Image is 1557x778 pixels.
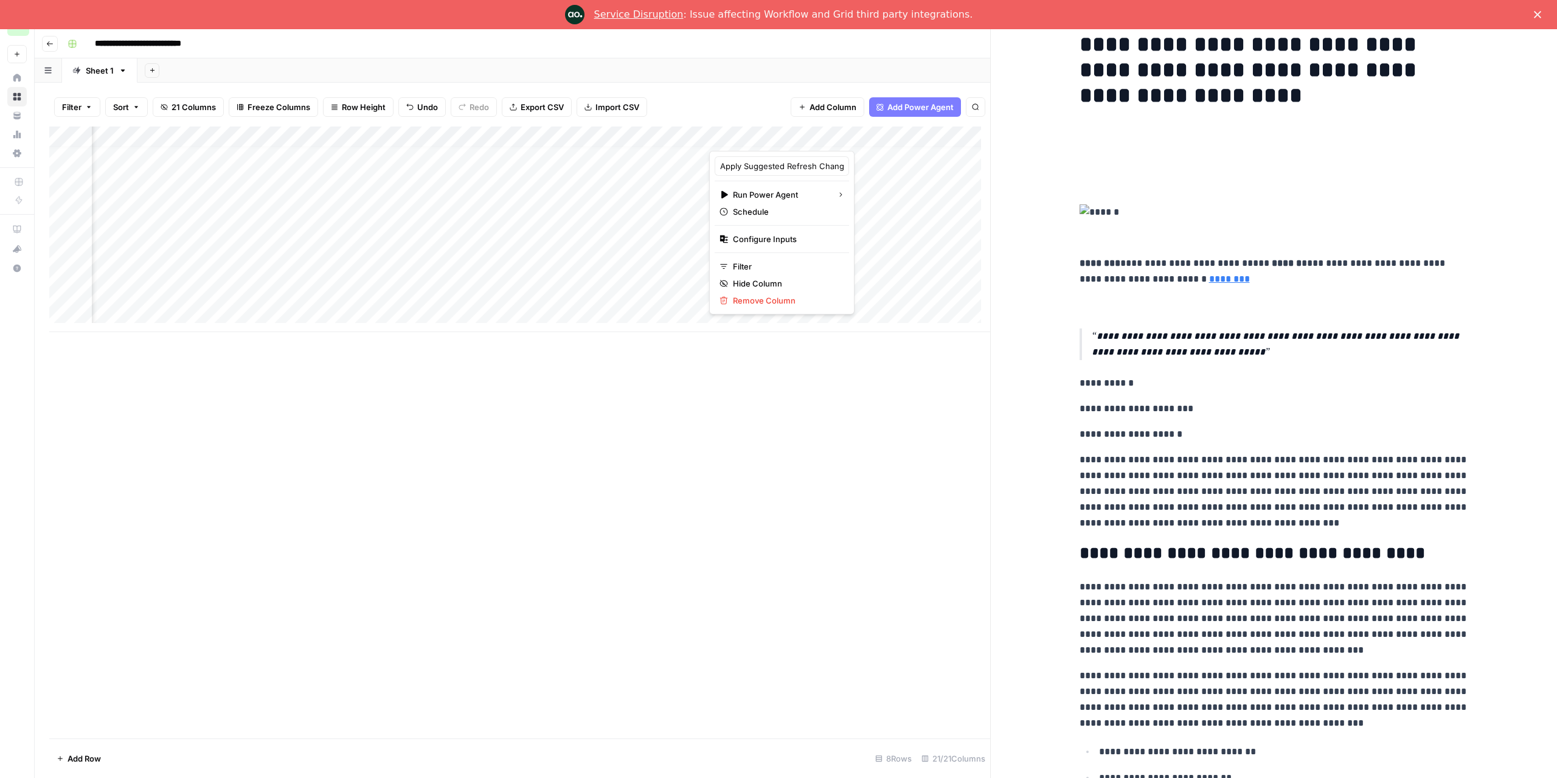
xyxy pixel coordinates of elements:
a: Your Data [7,106,27,125]
span: Configure Inputs [733,233,839,245]
button: 21 Columns [153,97,224,117]
span: Freeze Columns [248,101,310,113]
button: Export CSV [502,97,572,117]
span: Undo [417,101,438,113]
button: Add Power Agent [869,97,961,117]
a: Service Disruption [594,9,684,20]
button: Help + Support [7,259,27,278]
span: Hide Column [733,277,839,290]
span: Row Height [342,101,386,113]
div: Sheet 1 [86,64,114,77]
span: Sort [113,101,129,113]
button: What's new? [7,239,27,259]
img: Profile image for Engineering [565,5,584,24]
span: Remove Column [733,294,839,307]
div: : Issue affecting Workflow and Grid third party integrations. [594,9,973,21]
button: Add Row [49,749,108,768]
a: Settings [7,144,27,163]
button: Sort [105,97,148,117]
button: Row Height [323,97,394,117]
div: 8 Rows [870,749,917,768]
button: Freeze Columns [229,97,318,117]
div: 21/21 Columns [917,749,990,768]
div: Close [1534,11,1546,18]
div: What's new? [8,240,26,258]
button: Filter [54,97,100,117]
a: Usage [7,125,27,144]
span: Schedule [733,206,839,218]
span: Run Power Agent [733,189,827,201]
a: Home [7,68,27,88]
span: Add Column [810,101,856,113]
button: Redo [451,97,497,117]
span: Redo [470,101,489,113]
span: Add Row [68,752,101,765]
button: Import CSV [577,97,647,117]
a: Sheet 1 [62,58,137,83]
span: Import CSV [595,101,639,113]
span: Filter [733,260,839,273]
a: Browse [7,87,27,106]
span: Export CSV [521,101,564,113]
button: Add Column [791,97,864,117]
a: AirOps Academy [7,220,27,239]
span: 21 Columns [172,101,216,113]
span: Filter [62,101,81,113]
span: Add Power Agent [887,101,954,113]
button: Undo [398,97,446,117]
